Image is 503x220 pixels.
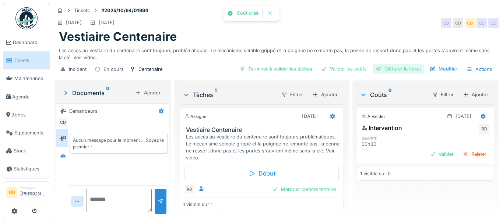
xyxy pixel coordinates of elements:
div: Coût créé [237,10,258,17]
span: Statistiques [14,165,47,172]
li: RD [6,187,17,198]
div: RD [184,184,195,194]
div: CD [58,117,68,127]
div: Ajouter [309,90,341,100]
div: En cours [103,66,124,73]
div: Début [184,166,339,181]
div: Valider les coûts [318,64,370,74]
div: Aucun message pour le moment … Soyez le premier ! [73,137,165,150]
div: Intervention [362,123,402,132]
a: RD Manager[PERSON_NAME] [6,185,47,202]
div: CD [441,18,451,28]
span: Agenda [12,93,47,100]
div: Tâches [183,90,275,99]
span: Dashboard [13,39,47,46]
div: Filtrer [429,89,457,100]
a: Dashboard [3,33,50,51]
div: 1 visible sur 1 [183,201,212,208]
sup: 0 [388,90,392,99]
div: Demandeurs [69,108,98,115]
div: Ajouter [132,88,163,98]
div: Marquer comme terminé [269,184,339,194]
div: CD [476,18,487,28]
span: Équipements [14,129,47,136]
div: Actions [463,64,496,75]
span: Maintenance [14,75,47,82]
a: Agenda [3,88,50,106]
span: Zones [12,111,47,118]
span: Tickets [14,57,47,64]
div: Terminer & valider les tâches [236,64,315,74]
img: Badge_color-CXgf-gQk.svg [15,7,38,29]
div: Assigné [184,113,207,120]
div: Ajouter [460,90,491,100]
div: Documents [62,89,132,97]
a: Zones [3,106,50,124]
div: Valider [427,149,457,159]
h1: Vestiaire Centenaire [59,30,177,44]
div: Filtrer [278,89,306,100]
h6: quantité [362,136,402,141]
div: À valider [362,113,385,120]
h3: Vestiaire Centenaire [186,126,341,133]
a: Stock [3,142,50,160]
sup: 0 [106,89,109,97]
div: Incident [69,66,87,73]
div: Rejeter [460,149,489,159]
div: Manager [20,185,47,190]
div: Modifier [427,64,460,74]
div: [DATE] [455,113,471,120]
div: RD [479,124,489,134]
div: Coûts [360,90,426,99]
div: [DATE] [66,19,82,26]
a: Maintenance [3,69,50,87]
div: [DATE] [302,113,318,120]
div: Tickets [74,7,90,14]
div: Les accès au vestiaire du centenaire sont toujours problématiques. Le mécanisme semble grippé et ... [186,133,341,162]
li: [PERSON_NAME] [20,185,47,201]
strong: #2025/10/64/01994 [98,7,151,14]
div: 00h30 [362,141,402,148]
div: CD [453,18,463,28]
div: 1 visible sur 0 [360,170,391,177]
div: CD [488,18,499,28]
div: CD [465,18,475,28]
div: Clôturer le ticket [373,64,424,74]
div: [DATE] [99,19,115,26]
a: Statistiques [3,160,50,178]
span: Stock [14,147,47,154]
a: Tickets [3,51,50,69]
div: Centenaire [138,66,162,73]
sup: 1 [215,90,217,99]
a: Équipements [3,124,50,142]
div: Les accès au vestiaire du centenaire sont toujours problématiques. Le mécanisme semble grippé et ... [59,44,494,61]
